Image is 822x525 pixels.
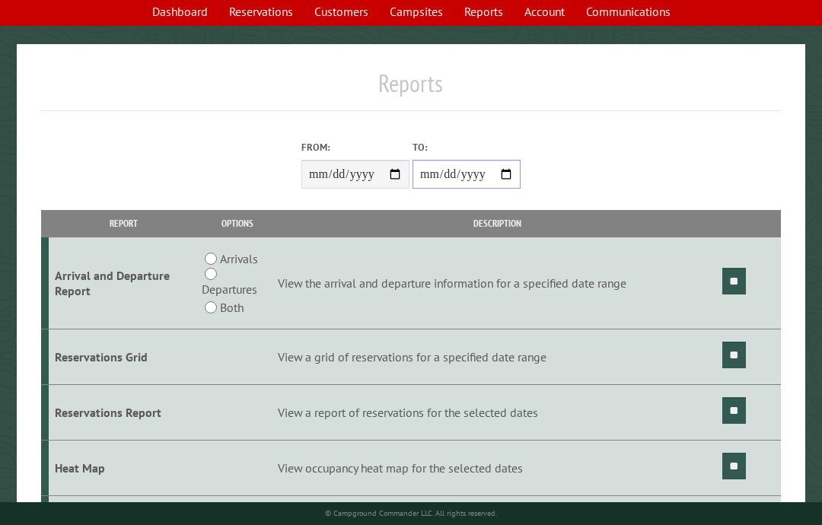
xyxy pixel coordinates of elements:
[49,385,199,441] td: Reservations Report
[413,140,521,154] label: To:
[276,210,720,237] th: Description
[49,329,199,385] td: Reservations Grid
[49,210,199,237] th: Report
[301,140,409,154] label: From:
[199,210,276,237] th: Options
[276,329,720,385] td: View a grid of reservations for a specified date range
[276,237,720,329] td: View the arrival and departure information for a specified date range
[325,508,497,518] small: © Campground Commander LLC. All rights reserved.
[220,250,258,268] label: Arrivals
[276,385,720,441] td: View a report of reservations for the selected dates
[49,440,199,495] td: Heat Map
[276,440,720,495] td: View occupancy heat map for the selected dates
[41,68,781,110] h1: Reports
[202,280,257,298] label: Departures
[220,298,244,317] label: Both
[49,237,199,329] td: Arrival and Departure Report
